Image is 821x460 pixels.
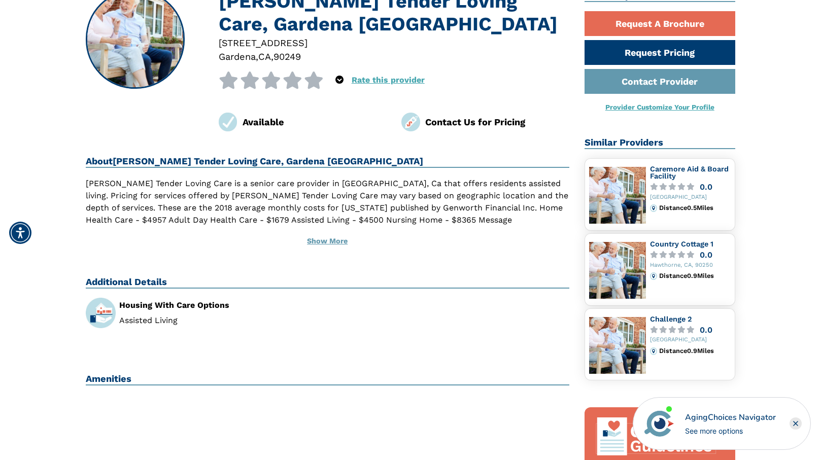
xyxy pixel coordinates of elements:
a: Challenge 2 [650,315,692,323]
p: [PERSON_NAME] Tender Loving Care is a senior care provider in [GEOGRAPHIC_DATA], Ca that offers r... [86,178,569,238]
div: Close [790,417,802,430]
span: Gardena [219,51,256,62]
h2: Similar Providers [585,137,736,149]
div: [STREET_ADDRESS] [219,36,569,50]
h2: About [PERSON_NAME] Tender Loving Care, Gardena [GEOGRAPHIC_DATA] [86,156,569,168]
a: 0.0 [650,326,731,334]
img: covid-top-default.svg [595,417,719,455]
div: 0.0 [700,183,712,191]
span: , [256,51,258,62]
a: 0.0 [650,183,731,191]
a: Contact Provider [585,69,736,94]
div: [GEOGRAPHIC_DATA] [650,194,731,201]
span: , [271,51,273,62]
img: avatar [642,406,676,441]
a: Caremore Aid & Board Facility [650,165,729,180]
div: 0.0 [700,251,712,259]
div: Accessibility Menu [9,222,31,244]
div: Distance 0.9 Miles [659,347,731,355]
div: Available [243,115,387,129]
div: Popover trigger [335,72,344,89]
div: 90249 [273,50,301,63]
a: Country Cottage 1 [650,240,713,248]
img: distance.svg [650,204,657,211]
li: Assisted Living [119,316,320,325]
span: CA [258,51,271,62]
div: Hawthorne, CA, 90250 [650,262,731,269]
h2: Additional Details [86,276,569,289]
div: AgingChoices Navigator [685,411,776,423]
div: Distance 0.5 Miles [659,204,731,211]
div: 0.0 [700,326,712,334]
div: Distance 0.9 Miles [659,272,731,279]
a: Provider Customize Your Profile [605,103,714,111]
h2: Amenities [86,373,569,385]
a: 0.0 [650,251,731,259]
img: distance.svg [650,272,657,279]
div: See more options [685,426,776,436]
a: Request Pricing [585,40,736,65]
div: [GEOGRAPHIC_DATA] [650,337,731,343]
button: Show More [86,230,569,253]
div: Contact Us for Pricing [425,115,569,129]
img: distance.svg [650,347,657,355]
a: Request A Brochure [585,11,736,36]
div: Housing With Care Options [119,301,320,309]
a: Rate this provider [352,75,425,85]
